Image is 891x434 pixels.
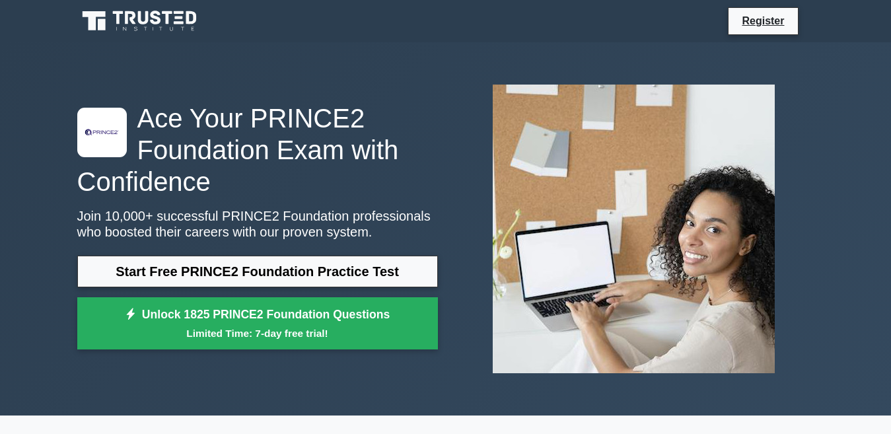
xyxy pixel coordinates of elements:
[77,208,438,240] p: Join 10,000+ successful PRINCE2 Foundation professionals who boosted their careers with our prove...
[94,326,421,341] small: Limited Time: 7-day free trial!
[77,256,438,287] a: Start Free PRINCE2 Foundation Practice Test
[77,297,438,350] a: Unlock 1825 PRINCE2 Foundation QuestionsLimited Time: 7-day free trial!
[734,13,792,29] a: Register
[77,102,438,198] h1: Ace Your PRINCE2 Foundation Exam with Confidence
